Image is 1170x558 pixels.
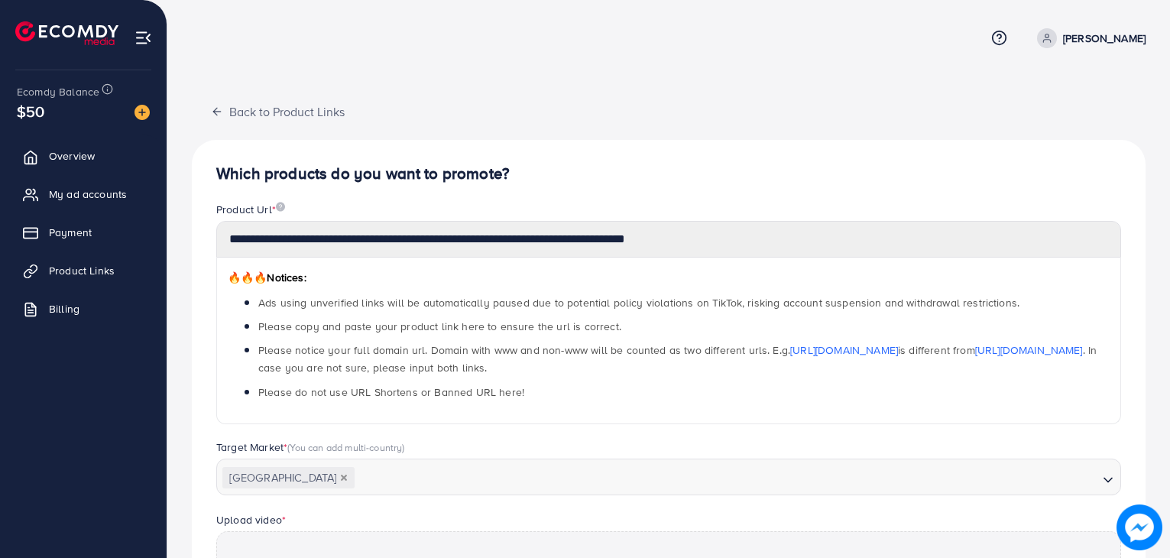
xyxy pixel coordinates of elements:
[1063,29,1146,47] p: [PERSON_NAME]
[1031,28,1146,48] a: [PERSON_NAME]
[192,95,364,128] button: Back to Product Links
[216,440,405,455] label: Target Market
[975,342,1083,358] a: [URL][DOMAIN_NAME]
[17,100,44,122] span: $50
[135,29,152,47] img: menu
[49,187,127,202] span: My ad accounts
[135,105,150,120] img: image
[216,459,1121,495] div: Search for option
[15,21,118,45] img: logo
[258,342,1097,375] span: Please notice your full domain url. Domain with www and non-www will be counted as two different ...
[11,179,155,209] a: My ad accounts
[49,301,79,316] span: Billing
[228,270,306,285] span: Notices:
[11,294,155,324] a: Billing
[356,466,1097,490] input: Search for option
[216,164,1121,183] h4: Which products do you want to promote?
[1117,504,1162,550] img: image
[17,84,99,99] span: Ecomdy Balance
[11,255,155,286] a: Product Links
[49,225,92,240] span: Payment
[216,512,286,527] label: Upload video
[276,202,285,212] img: image
[11,141,155,171] a: Overview
[11,217,155,248] a: Payment
[228,270,267,285] span: 🔥🔥🔥
[287,440,404,454] span: (You can add multi-country)
[222,467,355,488] span: [GEOGRAPHIC_DATA]
[790,342,898,358] a: [URL][DOMAIN_NAME]
[49,263,115,278] span: Product Links
[258,319,621,334] span: Please copy and paste your product link here to ensure the url is correct.
[258,384,524,400] span: Please do not use URL Shortens or Banned URL here!
[340,474,348,482] button: Deselect Pakistan
[49,148,95,164] span: Overview
[258,295,1019,310] span: Ads using unverified links will be automatically paused due to potential policy violations on Tik...
[216,202,285,217] label: Product Url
